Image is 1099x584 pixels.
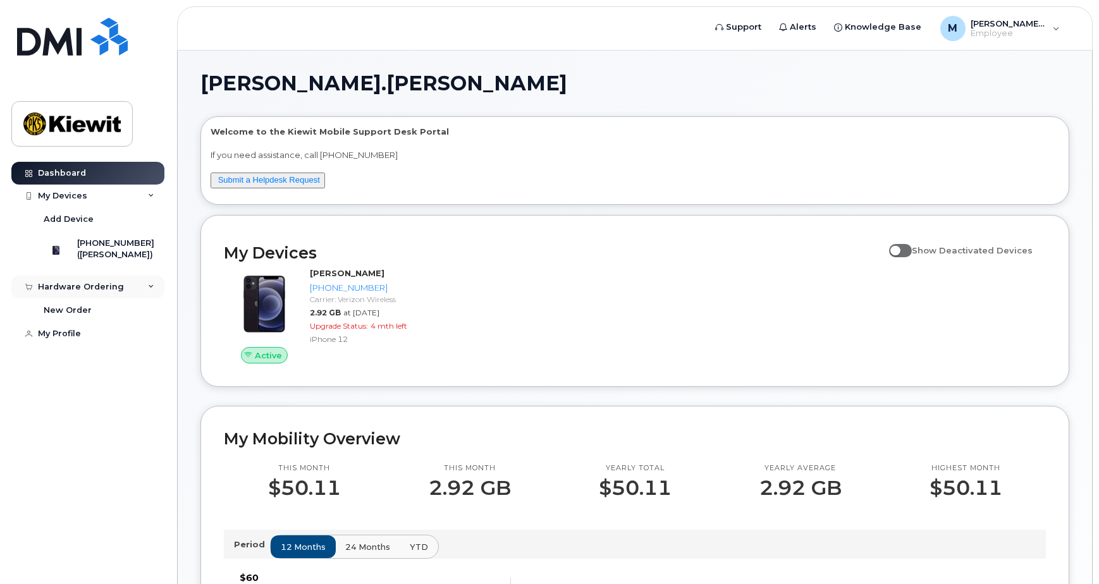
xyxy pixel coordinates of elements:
img: iPhone_12.jpg [234,274,295,334]
strong: [PERSON_NAME] [310,268,384,278]
span: Upgrade Status: [310,321,368,331]
p: Yearly average [759,463,842,473]
p: $50.11 [599,477,672,499]
p: Highest month [930,463,1002,473]
p: This month [429,463,511,473]
a: Submit a Helpdesk Request [218,175,320,185]
p: This month [268,463,341,473]
div: Carrier: Verizon Wireless [310,294,413,305]
tspan: $60 [240,572,259,583]
p: $50.11 [268,477,341,499]
iframe: Messenger Launcher [1044,529,1090,575]
h2: My Devices [224,243,883,262]
p: Yearly total [599,463,672,473]
p: 2.92 GB [759,477,842,499]
span: [PERSON_NAME].[PERSON_NAME] [200,74,567,93]
span: YTD [410,541,428,553]
span: 2.92 GB [310,308,341,317]
span: 4 mth left [371,321,407,331]
h2: My Mobility Overview [224,429,1046,448]
span: 24 months [345,541,390,553]
button: Submit a Helpdesk Request [211,173,325,188]
p: If you need assistance, call [PHONE_NUMBER] [211,149,1059,161]
p: $50.11 [930,477,1002,499]
span: Show Deactivated Devices [912,245,1033,255]
div: iPhone 12 [310,334,413,344]
p: Welcome to the Kiewit Mobile Support Desk Portal [211,126,1059,138]
p: Period [234,538,270,551]
span: at [DATE] [343,308,379,317]
span: Active [255,350,282,362]
a: Active[PERSON_NAME][PHONE_NUMBER]Carrier: Verizon Wireless2.92 GBat [DATE]Upgrade Status:4 mth le... [224,267,418,363]
p: 2.92 GB [429,477,511,499]
div: [PHONE_NUMBER] [310,282,413,294]
input: Show Deactivated Devices [889,238,899,248]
